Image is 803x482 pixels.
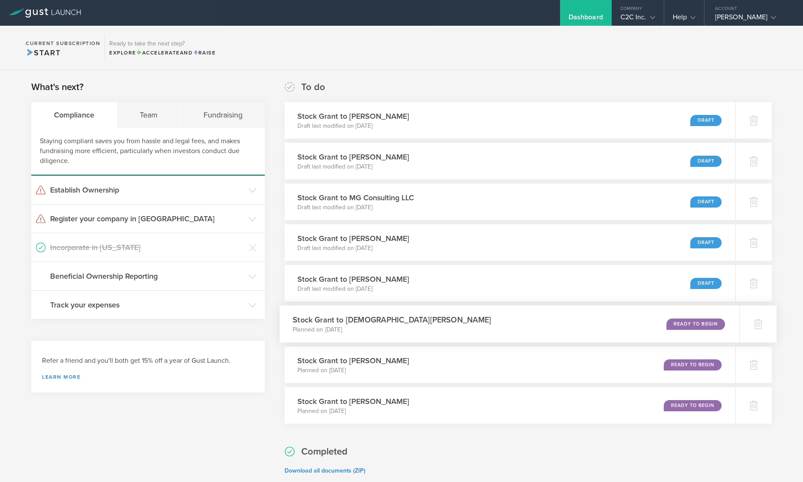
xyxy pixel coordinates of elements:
[297,192,414,203] h3: Stock Grant to MG Consulting LLC
[293,325,491,334] p: Planned on [DATE]
[297,122,409,130] p: Draft last modified on [DATE]
[285,143,735,179] div: Stock Grant to [PERSON_NAME]Draft last modified on [DATE]Draft
[50,299,244,310] h3: Track your expenses
[117,102,180,128] div: Team
[31,81,84,93] h2: What's next?
[297,233,409,244] h3: Stock Grant to [PERSON_NAME]
[666,318,725,330] div: Ready to Begin
[50,271,244,282] h3: Beneficial Ownership Reporting
[109,49,216,57] div: Explore
[664,359,722,371] div: Ready to Begin
[285,224,735,261] div: Stock Grant to [PERSON_NAME]Draft last modified on [DATE]Draft
[42,374,254,380] a: Learn more
[285,467,366,474] a: Download all documents (ZIP)
[297,407,409,416] p: Planned on [DATE]
[715,13,788,26] div: [PERSON_NAME]
[690,115,722,126] div: Draft
[42,356,254,366] h3: Refer a friend and you'll both get 15% off a year of Gust Launch.
[620,13,655,26] div: C2C Inc.
[297,203,414,212] p: Draft last modified on [DATE]
[673,13,695,26] div: Help
[193,50,216,56] span: Raise
[301,446,348,458] h2: Completed
[297,366,409,375] p: Planned on [DATE]
[569,13,603,26] div: Dashboard
[50,213,244,224] h3: Register your company in [GEOGRAPHIC_DATA]
[50,184,244,196] h3: Establish Ownership
[760,441,803,482] iframe: Chat Widget
[690,278,722,289] div: Draft
[285,102,735,139] div: Stock Grant to [PERSON_NAME]Draft last modified on [DATE]Draft
[31,102,117,128] div: Compliance
[285,265,735,301] div: Stock Grant to [PERSON_NAME]Draft last modified on [DATE]Draft
[31,128,265,176] div: Staying compliant saves you from hassle and legal fees, and makes fundraising more efficient, par...
[664,400,722,411] div: Ready to Begin
[285,184,735,220] div: Stock Grant to MG Consulting LLCDraft last modified on [DATE]Draft
[181,102,265,128] div: Fundraising
[297,355,409,366] h3: Stock Grant to [PERSON_NAME]
[105,34,220,61] div: Ready to take the next step?ExploreAccelerateandRaise
[297,163,409,171] p: Draft last modified on [DATE]
[297,111,409,122] h3: Stock Grant to [PERSON_NAME]
[297,396,409,407] h3: Stock Grant to [PERSON_NAME]
[285,387,735,424] div: Stock Grant to [PERSON_NAME]Planned on [DATE]Ready to Begin
[297,274,409,285] h3: Stock Grant to [PERSON_NAME]
[690,196,722,208] div: Draft
[26,48,60,57] span: Start
[280,305,740,343] div: Stock Grant to [DEMOGRAPHIC_DATA][PERSON_NAME]Planned on [DATE]Ready to Begin
[50,242,244,253] h3: Incorporate in [US_STATE]
[297,285,409,293] p: Draft last modified on [DATE]
[297,151,409,163] h3: Stock Grant to [PERSON_NAME]
[690,237,722,248] div: Draft
[285,346,735,383] div: Stock Grant to [PERSON_NAME]Planned on [DATE]Ready to Begin
[109,41,216,47] h3: Ready to take the next step?
[136,50,193,56] span: and
[690,156,722,167] div: Draft
[136,50,180,56] span: Accelerate
[301,81,325,93] h2: To do
[293,314,491,325] h3: Stock Grant to [DEMOGRAPHIC_DATA][PERSON_NAME]
[297,244,409,253] p: Draft last modified on [DATE]
[26,41,100,46] h2: Current Subscription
